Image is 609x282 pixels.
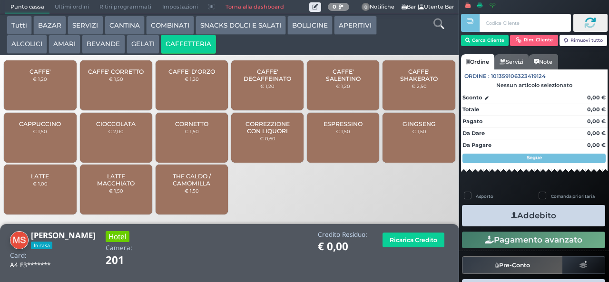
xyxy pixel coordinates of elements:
[96,120,136,127] span: CIOCCOLATA
[19,120,61,127] span: CAPPUCCINO
[33,76,47,82] small: € 1,20
[462,256,563,273] button: Pre-Conto
[185,76,199,82] small: € 1,20
[461,54,494,69] a: Ordine
[480,14,570,32] input: Codice Cliente
[494,54,529,69] a: Servizi
[462,94,482,102] strong: Sconto
[127,35,159,54] button: GELATI
[461,35,509,46] button: Cerca Cliente
[220,0,289,14] a: Torna alla dashboard
[157,0,203,14] span: Impostazioni
[109,76,123,82] small: € 1,50
[315,68,372,82] span: CAFFE' SALENTINO
[33,16,66,35] button: BAZAR
[287,16,333,35] button: BOLLICINE
[108,128,124,134] small: € 2,00
[462,232,605,248] button: Pagamento avanzato
[31,242,52,249] span: In casa
[462,130,485,136] strong: Da Dare
[362,3,370,11] span: 0
[105,16,145,35] button: CANTINA
[31,173,49,180] span: LATTE
[7,16,32,35] button: Tutti
[510,35,558,46] button: Rim. Cliente
[336,83,350,89] small: € 1,20
[10,231,29,250] img: MICHELE SAVERIO TENORE
[185,128,199,134] small: € 1,50
[168,68,215,75] span: CAFFE' D'ORZO
[462,118,482,125] strong: Pagato
[491,72,546,80] span: 101359106323419124
[161,35,216,54] button: CAFFETTERIA
[260,83,275,89] small: € 1,20
[462,106,479,113] strong: Totale
[383,233,444,247] button: Ricarica Credito
[146,16,194,35] button: COMBINATI
[31,230,96,241] b: [PERSON_NAME]
[324,120,363,127] span: ESPRESSINO
[461,82,608,88] div: Nessun articolo selezionato
[560,35,608,46] button: Rimuovi tutto
[260,136,275,141] small: € 0,60
[49,35,80,54] button: AMARI
[7,35,47,54] button: ALCOLICI
[109,188,123,194] small: € 1,50
[587,142,606,148] strong: 0,00 €
[333,3,336,10] b: 0
[462,205,605,226] button: Addebito
[68,16,103,35] button: SERVIZI
[412,128,426,134] small: € 1,50
[318,231,367,238] h4: Credito Residuo:
[88,173,144,187] span: LATTE MACCHIATO
[94,0,157,14] span: Ritiri programmati
[196,16,286,35] button: SNACKS DOLCI E SALATI
[551,193,595,199] label: Comanda prioritaria
[164,173,220,187] span: THE CALDO / CAMOMILLA
[33,128,47,134] small: € 1,50
[391,68,447,82] span: CAFFE' SHAKERATO
[476,193,493,199] label: Asporto
[462,142,491,148] strong: Da Pagare
[318,241,367,253] h1: € 0,00
[88,68,144,75] span: CAFFE' CORRETTO
[403,120,436,127] span: GINGSENG
[185,188,199,194] small: € 1,50
[587,94,606,101] strong: 0,00 €
[10,252,27,259] h4: Card:
[587,130,606,136] strong: 0,00 €
[29,68,51,75] span: CAFFE'
[5,0,49,14] span: Punto cassa
[175,120,208,127] span: CORNETTO
[239,68,296,82] span: CAFFE' DECAFFEINATO
[587,106,606,113] strong: 0,00 €
[106,254,151,266] h1: 201
[334,16,376,35] button: APERITIVI
[106,244,132,252] h4: Camera:
[527,155,542,161] strong: Segue
[239,120,296,135] span: CORREZZIONE CON LIQUORI
[82,35,125,54] button: BEVANDE
[529,54,558,69] a: Note
[33,181,48,186] small: € 1,00
[49,0,94,14] span: Ultimi ordini
[587,118,606,125] strong: 0,00 €
[336,128,350,134] small: € 1,50
[106,231,129,242] h3: Hotel
[412,83,427,89] small: € 2,50
[464,72,490,80] span: Ordine :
